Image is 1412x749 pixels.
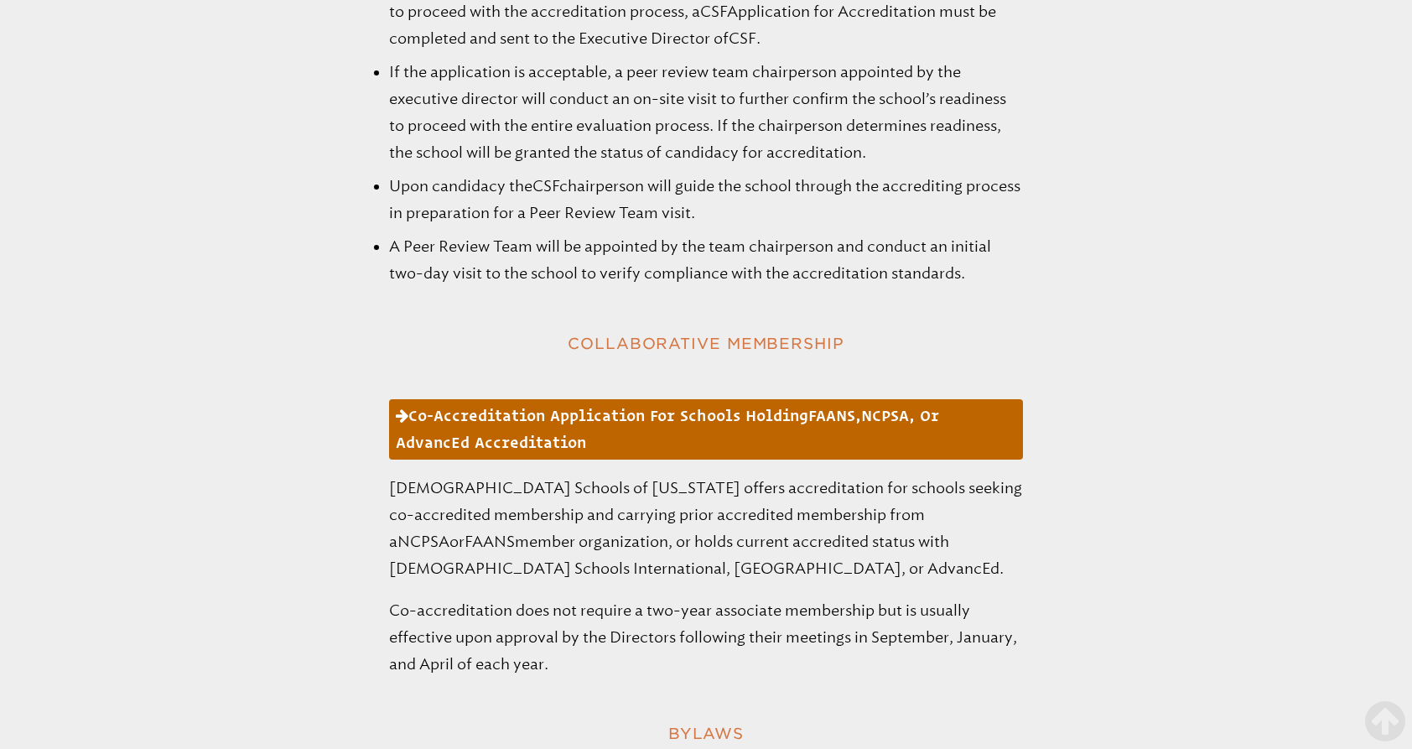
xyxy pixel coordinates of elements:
[808,407,855,424] span: FAANS
[347,718,1065,749] h2: Bylaws
[465,533,515,551] span: FAANS
[397,533,449,551] span: NCPSA
[389,597,1023,678] p: Co-accreditation does not require a two-year associate membership but is usually effective upon a...
[389,475,1023,582] p: [DEMOGRAPHIC_DATA] Schools of [US_STATE] offers accreditation for schools seeking co-accredited m...
[389,399,1023,460] a: Co-Accreditation Application for Schools HoldingFAANS,NCPSA, or AdvancEd accreditation
[729,29,756,48] span: CSF
[347,327,1065,358] h2: Collaborative Membership
[389,233,1023,287] li: A Peer Review Team will be appointed by the team chairperson and conduct an initial two-day visit...
[532,177,559,195] span: CSF
[861,407,909,424] span: NCPSA
[389,59,1023,166] li: If the application is acceptable, a peer review team chairperson appointed by the executive direc...
[389,173,1023,226] li: Upon candidacy the chairperson will guide the school through the accrediting process in preparati...
[700,3,727,21] span: CSF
